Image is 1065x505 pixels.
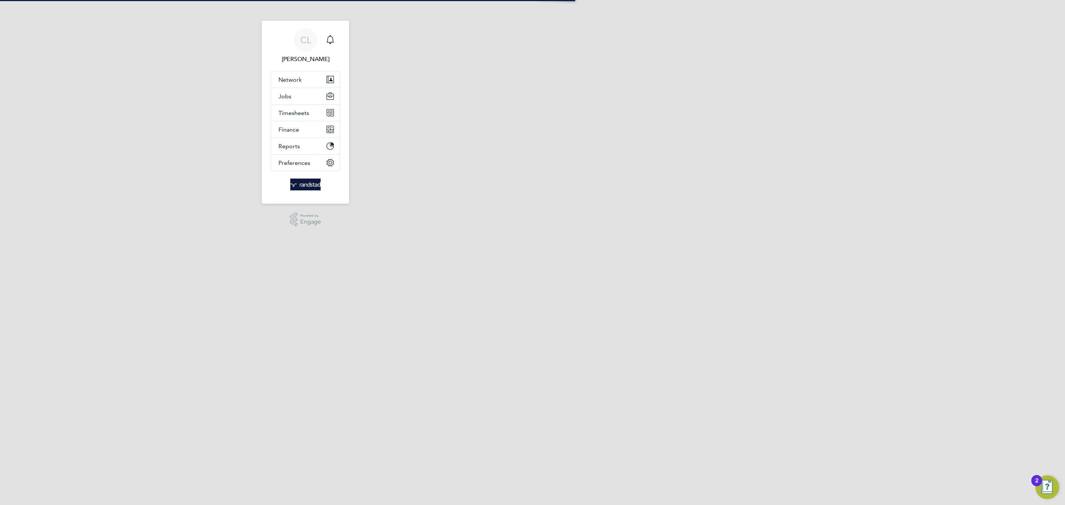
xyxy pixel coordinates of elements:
[278,76,302,83] span: Network
[271,155,340,171] button: Preferences
[278,159,310,166] span: Preferences
[271,28,340,64] a: CL[PERSON_NAME]
[271,179,340,190] a: Go to home page
[300,219,321,225] span: Engage
[278,109,309,116] span: Timesheets
[300,35,311,45] span: CL
[278,143,300,150] span: Reports
[300,213,321,219] span: Powered by
[1035,481,1038,490] div: 2
[271,71,340,88] button: Network
[271,138,340,154] button: Reports
[262,21,349,204] nav: Main navigation
[278,126,299,133] span: Finance
[278,93,291,100] span: Jobs
[290,179,321,190] img: randstad-logo-retina.png
[271,105,340,121] button: Timesheets
[271,55,340,64] span: Charlotte Lockeridge
[271,121,340,138] button: Finance
[290,213,321,227] a: Powered byEngage
[271,88,340,104] button: Jobs
[1035,475,1059,499] button: Open Resource Center, 2 new notifications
